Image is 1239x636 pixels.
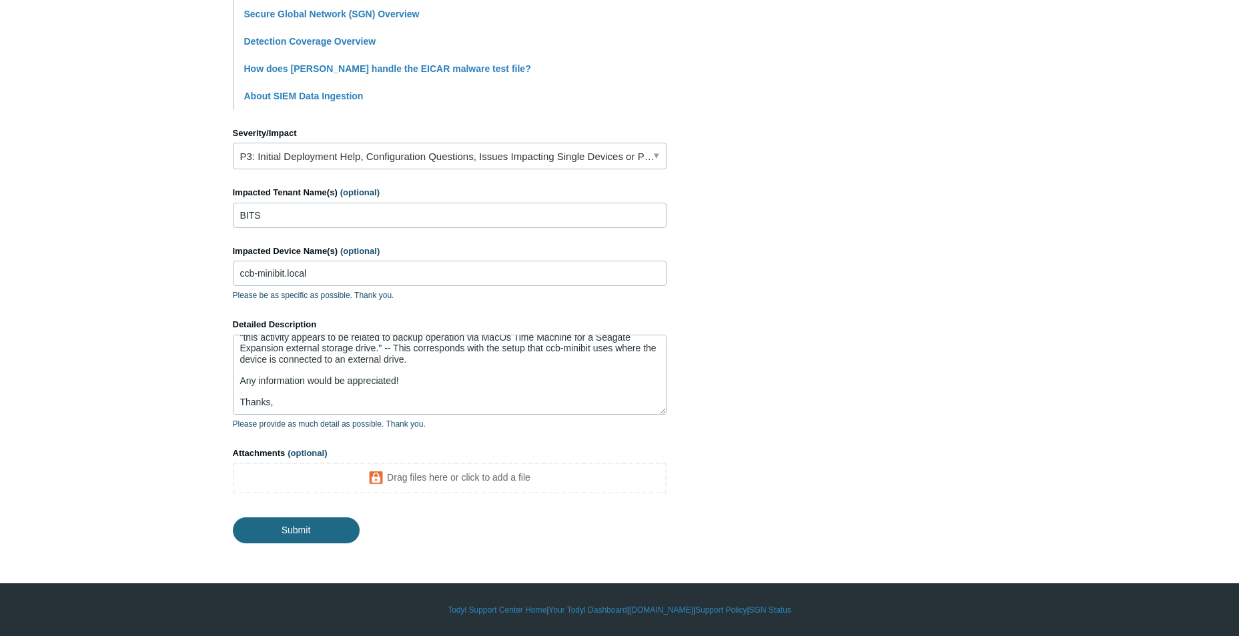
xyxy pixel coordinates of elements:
a: Todyl Support Center Home [448,604,546,616]
a: Your Todyl Dashboard [548,604,627,616]
a: About SIEM Data Ingestion [244,91,364,101]
span: (optional) [288,448,327,458]
label: Impacted Tenant Name(s) [233,186,667,199]
p: Please be as specific as possible. Thank you. [233,289,667,301]
a: [DOMAIN_NAME] [629,604,693,616]
label: Severity/Impact [233,127,667,140]
a: Secure Global Network (SGN) Overview [244,9,420,19]
label: Impacted Device Name(s) [233,245,667,258]
a: SGN Status [749,604,791,616]
label: Detailed Description [233,318,667,331]
a: P3: Initial Deployment Help, Configuration Questions, Issues Impacting Single Devices or Past Out... [233,143,667,169]
input: Submit [233,517,360,543]
span: (optional) [340,246,380,256]
p: Please provide as much detail as possible. Thank you. [233,418,667,430]
span: (optional) [340,187,380,197]
div: | | | | [233,604,1007,616]
a: Support Policy [695,604,747,616]
label: Attachments [233,447,667,460]
a: How does [PERSON_NAME] handle the EICAR malware test file? [244,63,531,74]
a: Detection Coverage Overview [244,36,376,47]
